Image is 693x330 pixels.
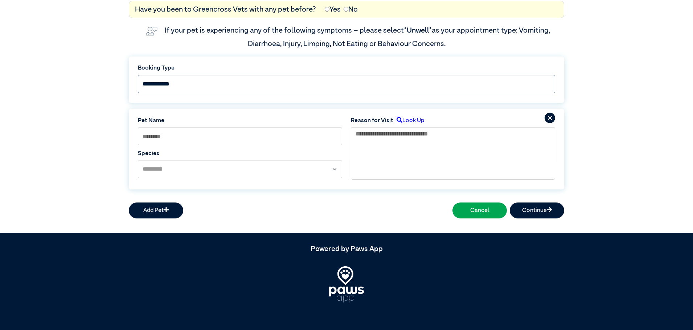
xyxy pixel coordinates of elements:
label: Species [138,149,342,158]
label: Pet Name [138,116,342,125]
label: No [344,4,358,15]
label: Reason for Visit [351,116,393,125]
input: No [344,7,348,12]
button: Add Pet [129,202,183,218]
input: Yes [325,7,329,12]
span: “Unwell” [404,27,432,34]
label: Look Up [393,116,424,125]
img: vet [143,24,160,38]
label: Booking Type [138,64,555,72]
button: Cancel [452,202,507,218]
button: Continue [510,202,564,218]
label: If your pet is experiencing any of the following symptoms – please select as your appointment typ... [165,27,551,47]
label: Have you been to Greencross Vets with any pet before? [135,4,316,15]
img: PawsApp [329,266,364,302]
h5: Powered by Paws App [129,245,564,253]
label: Yes [325,4,341,15]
